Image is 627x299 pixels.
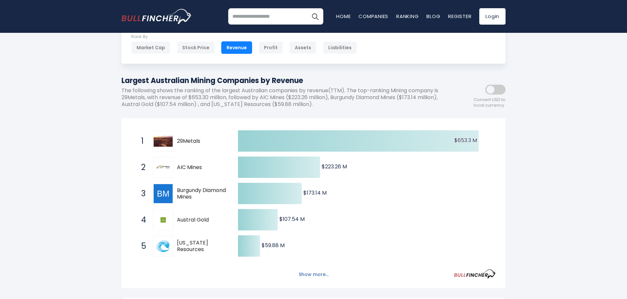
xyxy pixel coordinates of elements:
div: Liabilities [323,41,357,54]
a: Companies [358,13,388,20]
button: Search [307,8,323,25]
p: The following shows the ranking of the largest Australian companies by revenue(TTM). The top-rank... [121,87,446,108]
div: $3.60 B [440,24,496,34]
a: Ranking [396,13,419,20]
span: Convert USD to local currency [474,97,506,108]
div: Revenue [221,41,252,54]
text: $59.88 M [262,242,285,249]
a: Register [448,13,471,20]
img: AIC Mines [154,158,173,177]
img: 29Metals [154,136,173,147]
text: $653.3 M [454,137,477,144]
img: bullfincher logo [121,9,192,24]
a: Login [479,8,506,25]
a: Go to homepage [121,9,192,24]
p: Rank By [131,34,357,40]
span: 4 [138,214,144,225]
span: 5 [138,241,144,252]
span: Austral Gold [177,217,227,224]
span: [US_STATE] Resources [177,240,227,253]
span: AIC Mines [177,164,227,171]
img: Indiana Resources [154,237,173,256]
span: 1 [138,136,144,147]
img: Burgundy Diamond Mines [154,184,173,203]
text: $223.26 M [322,163,347,170]
button: Show more... [295,269,333,280]
img: Austral Gold [161,217,166,223]
text: $173.14 M [303,189,327,197]
div: Market Cap [131,41,170,54]
a: Home [336,13,351,20]
span: 2 [138,162,144,173]
span: 3 [138,188,144,199]
div: Stock Price [177,41,215,54]
span: 29Metals [177,138,227,145]
div: Profit [259,41,283,54]
span: Burgundy Diamond Mines [177,187,227,201]
a: Blog [426,13,440,20]
div: Assets [290,41,316,54]
div: 74 [394,24,424,34]
h1: Largest Australian Mining Companies by Revenue [121,75,446,86]
text: $107.54 M [279,215,305,223]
